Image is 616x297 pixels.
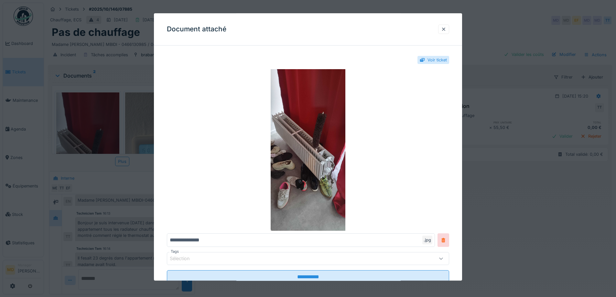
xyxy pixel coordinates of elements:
[422,236,432,245] div: .jpg
[427,57,447,63] div: Voir ticket
[167,69,449,231] img: 2babda8a-6576-42c9-95bc-842dbe19e1fc-20251013_151135.jpg
[167,25,226,33] h3: Document attaché
[169,249,180,255] label: Tags
[170,255,199,262] div: Sélection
